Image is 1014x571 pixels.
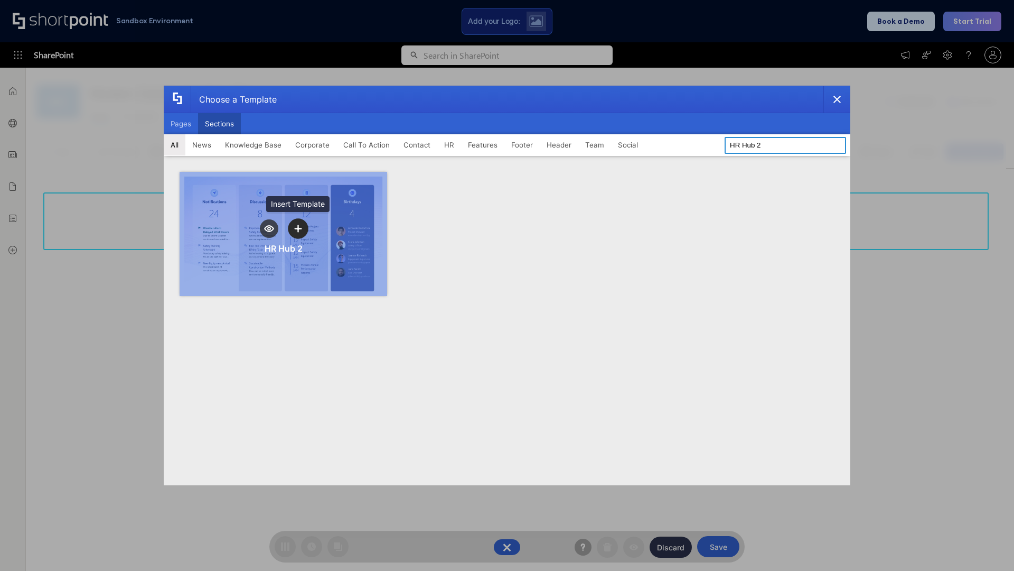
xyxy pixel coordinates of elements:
[461,134,504,155] button: Features
[397,134,437,155] button: Contact
[578,134,611,155] button: Team
[218,134,288,155] button: Knowledge Base
[437,134,461,155] button: HR
[961,520,1014,571] iframe: Chat Widget
[336,134,397,155] button: Call To Action
[265,243,303,254] div: HR Hub 2
[164,134,185,155] button: All
[164,113,198,134] button: Pages
[185,134,218,155] button: News
[504,134,540,155] button: Footer
[725,137,846,154] input: Search
[198,113,241,134] button: Sections
[540,134,578,155] button: Header
[611,134,645,155] button: Social
[288,134,336,155] button: Corporate
[191,86,277,113] div: Choose a Template
[164,86,850,485] div: template selector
